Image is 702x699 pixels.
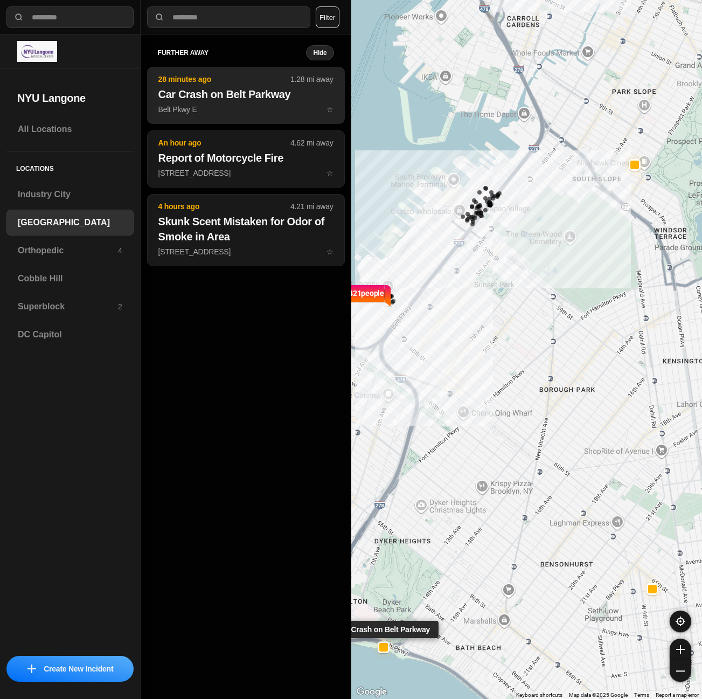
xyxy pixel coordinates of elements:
[158,87,333,102] h2: Car Crash on Belt Parkway
[147,194,345,266] button: 4 hours ago4.21 mi awaySkunk Scent Mistaken for Odor of Smoke in Area[STREET_ADDRESS]star
[18,188,122,201] h3: Industry City
[147,105,345,114] a: 28 minutes ago1.28 mi awayCar Crash on Belt ParkwayBelt Pkwy Estar
[290,137,333,148] p: 4.62 mi away
[354,685,390,699] a: Open this area in Google Maps (opens a new window)
[6,210,134,236] a: [GEOGRAPHIC_DATA]
[316,6,339,28] button: Filter
[147,168,345,177] a: An hour ago4.62 mi awayReport of Motorcycle Fire[STREET_ADDRESS]star
[17,91,123,106] h2: NYU Langone
[6,294,134,320] a: Superblock2
[676,617,685,626] img: recenter
[18,300,118,313] h3: Superblock
[154,12,165,23] img: search
[329,621,439,638] div: Car Crash on Belt Parkway
[6,116,134,142] a: All Locations
[18,272,122,285] h3: Cobble Hill
[656,692,699,698] a: Report a map error
[290,74,333,85] p: 1.28 mi away
[17,41,57,62] img: logo
[147,130,345,188] button: An hour ago4.62 mi awayReport of Motorcycle Fire[STREET_ADDRESS]star
[6,238,134,264] a: Orthopedic4
[158,214,333,244] h2: Skunk Scent Mistaken for Odor of Smoke in Area
[158,246,333,257] p: [STREET_ADDRESS]
[13,12,24,23] img: search
[354,685,390,699] img: Google
[6,151,134,182] h5: Locations
[147,67,345,124] button: 28 minutes ago1.28 mi awayCar Crash on Belt ParkwayBelt Pkwy Estar
[326,105,333,114] span: star
[6,656,134,682] button: iconCreate New Incident
[634,692,649,698] a: Terms (opens in new tab)
[670,660,691,682] button: zoom-out
[306,45,333,60] button: Hide
[6,182,134,207] a: Industry City
[6,322,134,348] a: DC Capitol
[384,283,392,307] img: notch
[158,137,290,148] p: An hour ago
[18,216,122,229] h3: [GEOGRAPHIC_DATA]
[18,123,122,136] h3: All Locations
[27,665,36,673] img: icon
[313,49,326,57] small: Hide
[158,201,290,212] p: 4 hours ago
[158,49,307,57] h5: further away
[158,74,290,85] p: 28 minutes ago
[118,301,122,312] p: 2
[18,244,118,257] h3: Orthopedic
[44,663,113,674] p: Create New Incident
[670,611,691,632] button: recenter
[158,104,333,115] p: Belt Pkwy E
[326,247,333,256] span: star
[670,639,691,660] button: zoom-in
[158,168,333,178] p: [STREET_ADDRESS]
[569,692,628,698] span: Map data ©2025 Google
[118,245,122,256] p: 4
[349,287,384,311] p: 421 people
[6,266,134,292] a: Cobble Hill
[676,667,685,675] img: zoom-out
[147,247,345,256] a: 4 hours ago4.21 mi awaySkunk Scent Mistaken for Odor of Smoke in Area[STREET_ADDRESS]star
[378,641,390,653] button: Car Crash on Belt Parkway
[158,150,333,165] h2: Report of Motorcycle Fire
[326,169,333,177] span: star
[290,201,333,212] p: 4.21 mi away
[18,328,122,341] h3: DC Capitol
[676,645,685,654] img: zoom-in
[516,691,562,699] button: Keyboard shortcuts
